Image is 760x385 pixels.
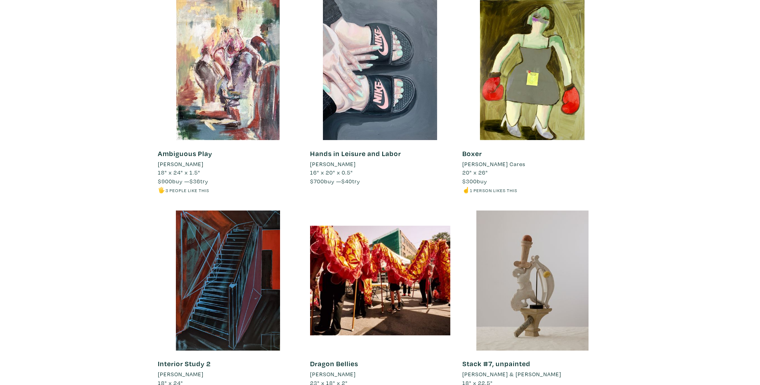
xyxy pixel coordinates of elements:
[158,177,172,185] span: $900
[310,359,358,368] a: Dragon Bellies
[462,370,561,379] li: [PERSON_NAME] & [PERSON_NAME]
[310,370,450,379] a: [PERSON_NAME]
[158,186,298,195] li: 🖐️
[158,370,204,379] li: [PERSON_NAME]
[462,177,477,185] span: $300
[462,370,603,379] a: [PERSON_NAME] & [PERSON_NAME]
[158,168,200,176] span: 18" x 24" x 1.5"
[462,160,526,168] li: [PERSON_NAME] Cares
[341,177,352,185] span: $40
[470,187,517,193] small: 1 person likes this
[158,160,298,168] a: [PERSON_NAME]
[462,177,487,185] span: buy
[310,177,360,185] span: buy — try
[310,370,356,379] li: [PERSON_NAME]
[462,168,488,176] span: 20" x 26"
[310,160,450,168] a: [PERSON_NAME]
[462,160,603,168] a: [PERSON_NAME] Cares
[310,168,353,176] span: 16" x 20" x 0.5"
[158,359,211,368] a: Interior Study 2
[462,149,482,158] a: Boxer
[158,160,204,168] li: [PERSON_NAME]
[165,187,209,193] small: 3 people like this
[158,177,208,185] span: buy — try
[189,177,200,185] span: $36
[158,149,212,158] a: Ambiguous Play
[462,359,530,368] a: Stack #7, unpainted
[310,149,401,158] a: Hands in Leisure and Labor
[310,160,356,168] li: [PERSON_NAME]
[462,186,603,195] li: ☝️
[310,177,324,185] span: $700
[158,370,298,379] a: [PERSON_NAME]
